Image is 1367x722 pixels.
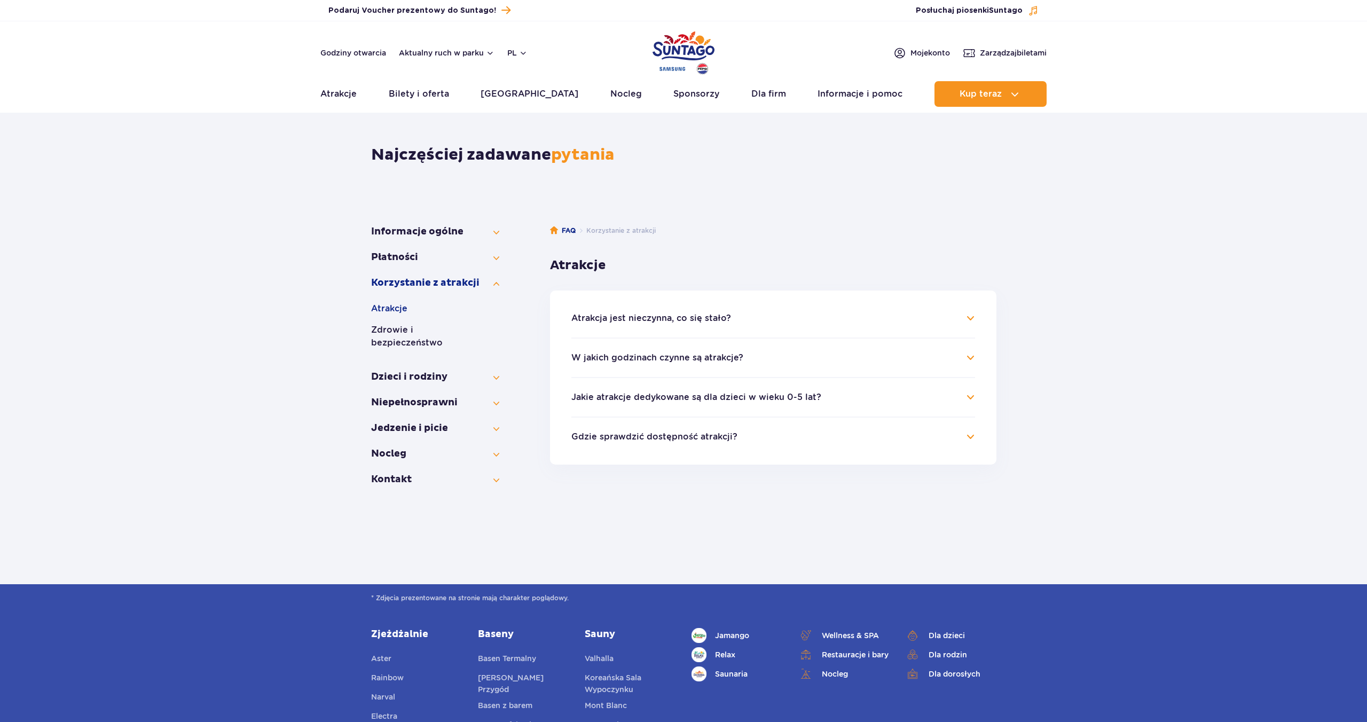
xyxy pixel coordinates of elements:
button: Kup teraz [934,81,1047,107]
a: Mont Blanc [585,700,627,715]
a: Nocleg [610,81,642,107]
button: Informacje ogólne [371,225,499,238]
button: Niepełno­sprawni [371,396,499,409]
li: Korzystanie z atrakcji [576,225,656,236]
button: Nocleg [371,448,499,460]
button: Aktualny ruch w parku [399,49,494,57]
span: Wellness & SPA [822,630,879,641]
button: Płatności [371,251,499,264]
span: Suntago [989,7,1023,14]
a: Atrakcje [320,81,357,107]
a: Podaruj Voucher prezentowy do Suntago! [328,3,510,18]
button: Jedzenie i picie [371,422,499,435]
a: Restauracje i bary [798,647,889,662]
a: Dla dorosłych [905,666,996,681]
span: Narval [371,693,395,701]
a: Koreańska Sala Wypoczynku [585,672,675,695]
a: Informacje i pomoc [818,81,902,107]
a: Nocleg [798,666,889,681]
a: Dla rodzin [905,647,996,662]
a: Dla firm [751,81,786,107]
a: Wellness & SPA [798,628,889,643]
button: Atrakcje [371,302,499,315]
h3: Atrakcje [550,257,996,273]
button: Gdzie sprawdzić dostępność atrakcji? [571,432,737,442]
button: Posłuchaj piosenkiSuntago [916,5,1039,16]
span: Moje konto [910,48,950,58]
a: Aster [371,653,391,668]
a: Sauny [585,628,675,641]
a: Saunaria [692,666,782,681]
a: Baseny [478,628,569,641]
a: Basen z barem [478,700,532,715]
a: Bilety i oferta [389,81,449,107]
a: Relax [692,647,782,662]
button: Jakie atrakcje dedykowane są dla dzieci w wieku 0-5 lat? [571,393,821,402]
span: Rainbow [371,673,404,682]
button: Dzieci i rodziny [371,371,499,383]
a: Park of Poland [653,27,714,76]
a: Sponsorzy [673,81,719,107]
span: * Zdjęcia prezentowane na stronie mają charakter poglądowy. [371,593,996,603]
span: Kup teraz [960,89,1002,99]
a: Zjeżdżalnie [371,628,462,641]
a: Mojekonto [893,46,950,59]
span: Aster [371,654,391,663]
span: Podaruj Voucher prezentowy do Suntago! [328,5,496,16]
a: Rainbow [371,672,404,687]
a: FAQ [550,225,576,236]
a: Godziny otwarcia [320,48,386,58]
button: Atrakcja jest nieczynna, co się stało? [571,313,731,323]
a: Dla dzieci [905,628,996,643]
button: Korzystanie z atrakcji [371,277,499,289]
span: Zarządzaj biletami [980,48,1047,58]
a: [GEOGRAPHIC_DATA] [481,81,578,107]
a: Zarządzajbiletami [963,46,1047,59]
a: Narval [371,691,395,706]
span: Posłuchaj piosenki [916,5,1023,16]
a: Basen Termalny [478,653,536,668]
span: Valhalla [585,654,614,663]
span: Jamango [715,630,749,641]
a: Jamango [692,628,782,643]
span: Mont Blanc [585,701,627,710]
button: pl [507,48,528,58]
button: Zdrowie i bezpieczeństwo [371,324,499,349]
span: pytania [551,145,615,164]
button: W jakich godzinach czynne są atrakcje? [571,353,743,363]
h1: Najczęściej zadawane [371,145,996,164]
button: Kontakt [371,473,499,486]
a: [PERSON_NAME] Przygód [478,672,569,695]
a: Valhalla [585,653,614,668]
